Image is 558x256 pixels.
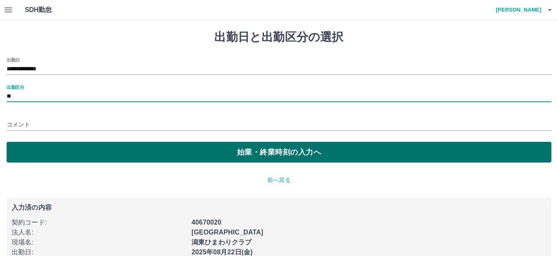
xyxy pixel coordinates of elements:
[192,239,251,246] b: 潟東ひまわりクラブ
[7,30,551,44] h1: 出勤日と出勤区分の選択
[7,176,551,184] p: 前へ戻る
[7,84,24,90] label: 出勤区分
[12,204,546,211] p: 入力済の内容
[7,57,20,63] label: 出勤日
[12,227,187,237] p: 法人名 :
[7,142,551,163] button: 始業・終業時刻の入力へ
[192,229,263,236] b: [GEOGRAPHIC_DATA]
[192,219,221,226] b: 40670020
[192,249,253,256] b: 2025年08月22日(金)
[12,237,187,247] p: 現場名 :
[12,218,187,227] p: 契約コード :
